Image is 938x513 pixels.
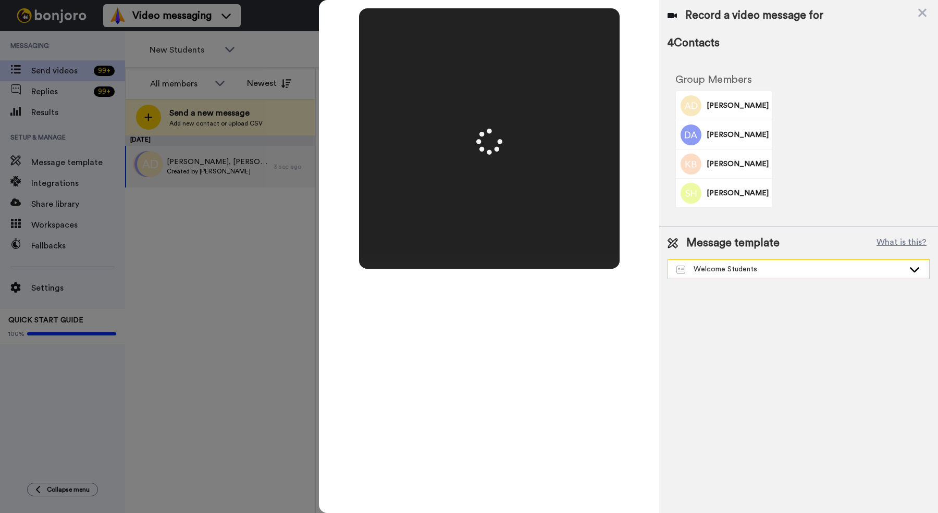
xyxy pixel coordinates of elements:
[707,101,769,111] span: [PERSON_NAME]
[707,130,769,140] span: [PERSON_NAME]
[873,235,930,251] button: What is this?
[681,183,701,204] img: Image of Shan Hu Palm
[681,95,701,116] img: Image of Amanda DeHart
[676,264,904,274] div: Welcome Students
[686,235,780,251] span: Message template
[676,266,685,274] img: Message-temps.svg
[675,74,773,85] h2: Group Members
[681,124,701,145] img: Image of David Adeyemi
[707,159,769,169] span: [PERSON_NAME]
[707,188,769,198] span: [PERSON_NAME]
[681,154,701,174] img: Image of Kayla Burton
